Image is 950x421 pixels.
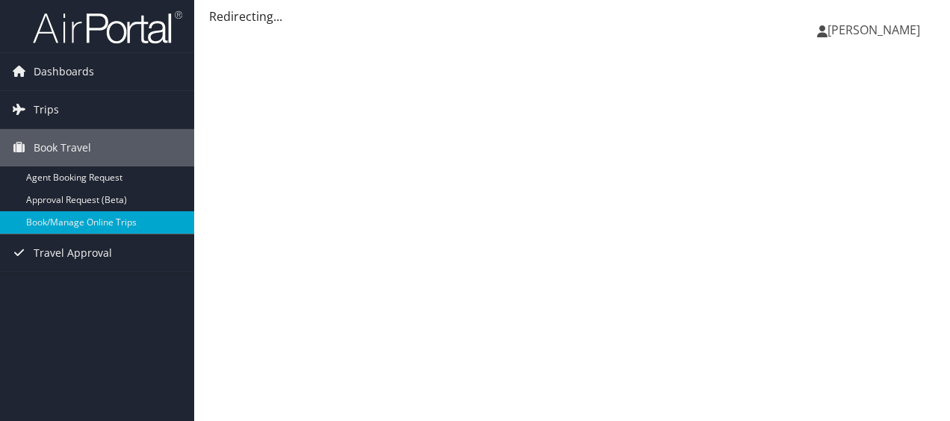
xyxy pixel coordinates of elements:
img: airportal-logo.png [33,10,182,45]
span: Book Travel [34,129,91,166]
span: [PERSON_NAME] [828,22,920,38]
span: Dashboards [34,53,94,90]
div: Redirecting... [209,7,935,25]
a: [PERSON_NAME] [817,7,935,52]
span: Travel Approval [34,234,112,272]
span: Trips [34,91,59,128]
